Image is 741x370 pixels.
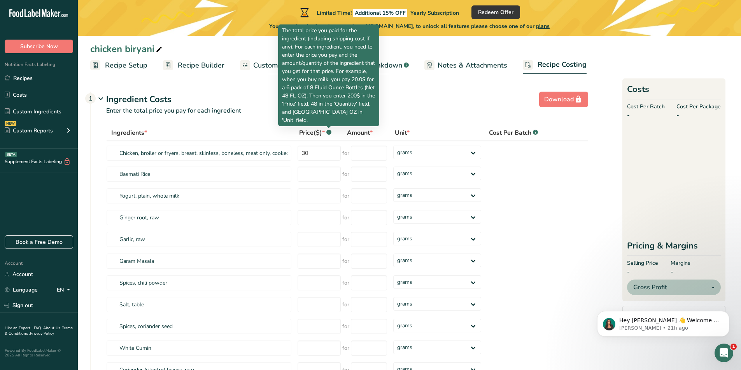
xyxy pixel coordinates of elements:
a: Terms & Conditions . [5,325,73,336]
div: chicken biryani [90,42,164,56]
a: Notes & Attachments [424,57,507,74]
span: Customize Label [253,60,307,71]
span: Selling Price [627,259,658,267]
span: - [627,111,665,120]
div: BETA [5,152,17,157]
div: NEW [5,121,16,126]
span: for [342,301,349,309]
span: Subscribe Now [20,42,58,50]
h2: Costs [627,83,721,99]
p: Enter the total price you pay for each ingredient [91,106,588,125]
span: - [671,267,690,276]
a: Book a Free Demo [5,235,73,249]
div: Download [544,95,583,104]
span: Notes & Attachments [438,60,507,71]
span: for [342,279,349,287]
span: for [342,344,349,352]
iframe: Intercom live chat [715,344,733,362]
span: for [342,214,349,222]
span: Cost Per Batch [489,128,531,137]
span: Yearly Subscription [410,9,459,17]
span: plans [536,23,550,30]
span: 1 [730,344,737,350]
span: for [342,170,349,178]
span: for [342,149,349,157]
div: Pricing & Margins [627,240,721,256]
span: Cost Per Batch [627,102,665,111]
a: Recipe Costing [523,56,587,75]
a: Customize Label [240,57,307,74]
div: Powered By FoodLabelMaker © 2025 All Rights Reserved [5,348,73,358]
div: Ingredient Costs [106,93,588,106]
span: - [627,267,658,276]
a: Hire an Expert . [5,325,32,331]
button: Redeem Offer [471,5,520,19]
span: - [712,283,715,292]
div: Custom Reports [5,127,53,135]
div: EN [57,285,73,295]
span: Gross Profit [633,283,667,292]
div: Limited Time! [299,8,459,17]
p: The total price you paid for the ingredient (including shipping cost if any). For each ingredient... [282,26,375,124]
span: for [342,322,349,330]
span: for [342,257,349,265]
a: Recipe Setup [90,57,147,74]
iframe: Intercom notifications message [585,295,741,349]
span: Additional 15% OFF [353,9,407,17]
div: 1 [85,93,96,104]
span: for [342,192,349,200]
span: Recipe Setup [105,60,147,71]
span: Recipe Costing [538,59,587,70]
span: Ingredients [111,128,147,137]
button: Subscribe Now [5,40,73,53]
a: Privacy Policy [30,331,54,336]
span: Recipe Builder [178,60,224,71]
a: Language [5,283,38,297]
span: Margins [671,259,690,267]
span: Amount [347,128,373,137]
span: for [342,235,349,243]
a: About Us . [43,325,62,331]
a: Recipe Builder [163,57,224,74]
span: Cost Per Package [676,102,721,111]
button: Download [539,92,588,107]
div: Price($) [299,128,331,137]
span: Unit [395,128,410,137]
span: Redeem Offer [478,8,513,16]
span: - [676,111,721,120]
a: FAQ . [34,325,43,331]
span: You are using the free demo version of [DOMAIN_NAME], to unlock all features please choose one of... [269,22,550,30]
